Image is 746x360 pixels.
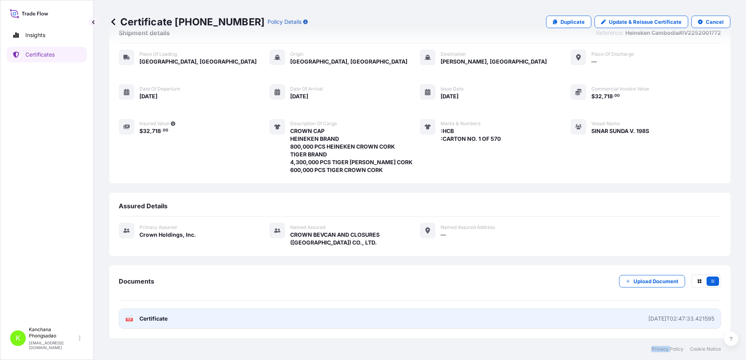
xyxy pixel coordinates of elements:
span: Documents [119,277,154,285]
span: Description of cargo [290,121,337,127]
span: Destination [441,51,466,57]
span: 00 [614,94,620,97]
span: Marks & Numbers [441,121,480,127]
p: Duplicate [560,18,585,26]
p: Certificates [25,51,55,59]
a: Insights [7,27,87,43]
span: Origin [290,51,303,57]
p: Insights [25,31,45,39]
span: [DATE] [139,92,157,100]
span: 718 [152,128,161,134]
p: Policy Details [268,18,302,26]
span: Primary assured [139,224,177,231]
span: $ [139,128,143,134]
span: Place of Loading [139,51,177,57]
span: K [16,334,20,342]
p: [EMAIL_ADDRESS][DOMAIN_NAME] [29,340,77,350]
span: [DATE] [290,92,308,100]
a: PDFCertificate[DATE]T02:47:33.421595 [119,309,721,329]
span: Named Assured [290,224,325,231]
span: CROWN BEVCAN AND CLOSURES ([GEOGRAPHIC_DATA]) CO., LTD. [290,231,420,247]
span: :HCB :CARTON NO. 1 OF 570 [441,127,501,143]
p: Update & Reissue Certificate [609,18,682,26]
a: Update & Reissue Certificate [594,16,688,28]
span: . [613,94,614,97]
span: [DATE] [441,92,459,100]
p: Kanchana Phongsadao [29,326,77,339]
span: , [602,94,604,99]
span: Named Assured Address [441,224,495,231]
div: [DATE]T02:47:33.421595 [648,315,714,323]
span: Certificate [139,315,168,323]
span: 32 [595,94,602,99]
span: CROWN CAP HEINEKEN BRAND 800,000 PCS HEINEKEN CROWN CORK TIGER BRAND 4,300,000 PCS TIGER [PERSON_... [290,127,412,174]
span: [GEOGRAPHIC_DATA], [GEOGRAPHIC_DATA] [290,58,407,66]
span: [GEOGRAPHIC_DATA], [GEOGRAPHIC_DATA] [139,58,257,66]
span: 32 [143,128,150,134]
a: Certificates [7,47,87,62]
span: Crown Holdings, Inc. [139,231,196,239]
span: Issue Date [441,86,464,92]
button: Cancel [691,16,730,28]
span: Place of discharge [591,51,634,57]
a: Privacy Policy [651,346,684,352]
span: SINAR SUNDA V. 198S [591,127,649,135]
span: $ [591,94,595,99]
span: Vessel Name [591,121,620,127]
span: . [161,129,162,132]
span: , [150,128,152,134]
span: Assured Details [119,202,168,210]
text: PDF [127,318,132,321]
a: Cookie Notice [690,346,721,352]
p: Certificate [PHONE_NUMBER] [109,16,264,28]
span: 00 [163,129,168,132]
a: Duplicate [546,16,591,28]
span: 718 [604,94,613,99]
span: Date of departure [139,86,180,92]
span: Insured Value [139,121,169,127]
span: [PERSON_NAME], [GEOGRAPHIC_DATA] [441,58,547,66]
span: Commercial Invoice Value [591,86,649,92]
span: Date of arrival [290,86,323,92]
span: — [441,231,446,239]
button: Upload Document [619,275,685,287]
p: Cancel [706,18,724,26]
p: Upload Document [634,277,678,285]
span: — [591,58,597,66]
